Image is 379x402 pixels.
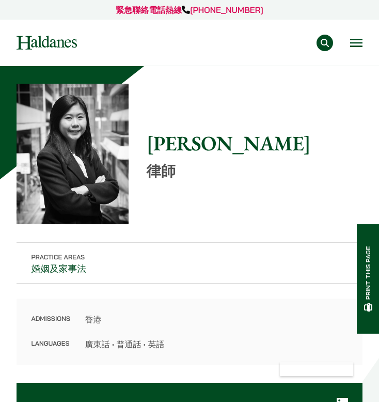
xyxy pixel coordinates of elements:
a: 緊急聯絡電話熱線[PHONE_NUMBER] [116,5,263,15]
dd: 廣東話 • 普通話 • 英語 [85,338,348,350]
dd: 香港 [85,313,348,326]
button: Search [317,35,333,51]
span: Practice Areas [31,254,85,261]
a: 婚姻及家事法 [31,263,86,275]
dt: Languages [31,338,70,350]
button: Open menu [350,39,362,47]
img: Logo of Haldanes [17,36,77,50]
dt: Admissions [31,313,70,338]
p: 律師 [147,163,362,180]
h1: [PERSON_NAME] [147,131,362,156]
